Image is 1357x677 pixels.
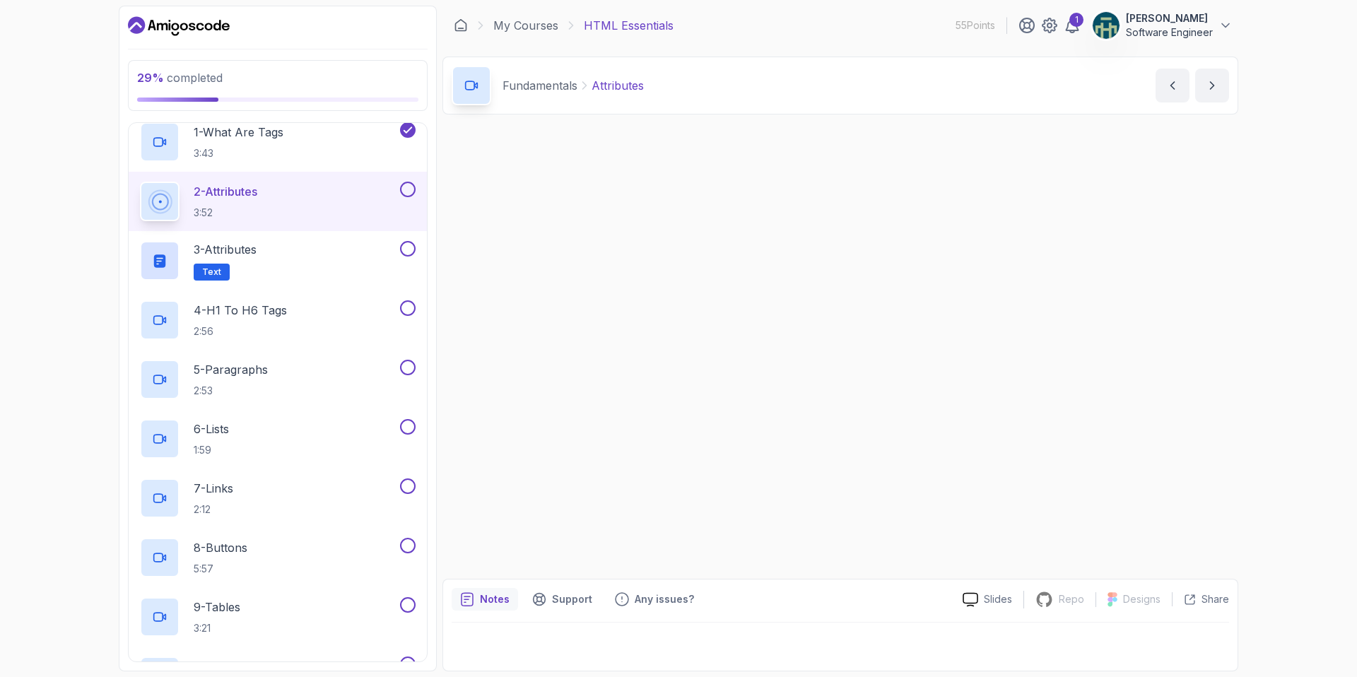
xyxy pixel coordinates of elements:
[1195,69,1229,102] button: next content
[194,621,240,635] p: 3:21
[194,443,229,457] p: 1:59
[194,420,229,437] p: 6 - Lists
[552,592,592,606] p: Support
[1123,592,1161,606] p: Designs
[194,539,247,556] p: 8 - Buttons
[1126,25,1213,40] p: Software Engineer
[194,206,257,220] p: 3:52
[140,478,416,518] button: 7-Links2:12
[194,658,324,675] p: 10 - Working With Images
[592,77,644,94] p: Attributes
[194,480,233,497] p: 7 - Links
[194,361,268,378] p: 5 - Paragraphs
[140,538,416,577] button: 8-Buttons5:57
[1126,11,1213,25] p: [PERSON_NAME]
[140,182,416,221] button: 2-Attributes3:52
[1172,592,1229,606] button: Share
[956,18,995,33] p: 55 Points
[140,597,416,637] button: 9-Tables3:21
[140,360,416,399] button: 5-Paragraphs2:53
[194,384,268,398] p: 2:53
[140,419,416,459] button: 6-Lists1:59
[194,562,247,576] p: 5:57
[951,592,1023,607] a: Slides
[524,588,601,611] button: Support button
[454,18,468,33] a: Dashboard
[194,241,257,258] p: 3 - Attributes
[480,592,510,606] p: Notes
[503,77,577,94] p: Fundamentals
[128,15,230,37] a: Dashboard
[452,588,518,611] button: notes button
[137,71,223,85] span: completed
[1059,592,1084,606] p: Repo
[140,241,416,281] button: 3-AttributesText
[194,502,233,517] p: 2:12
[1093,12,1120,39] img: user profile image
[635,592,694,606] p: Any issues?
[1069,13,1083,27] div: 1
[194,124,283,141] p: 1 - What Are Tags
[1064,17,1081,34] a: 1
[140,300,416,340] button: 4-H1 To H6 Tags2:56
[137,71,164,85] span: 29 %
[194,183,257,200] p: 2 - Attributes
[194,324,287,338] p: 2:56
[584,17,674,34] p: HTML Essentials
[1202,592,1229,606] p: Share
[493,17,558,34] a: My Courses
[194,302,287,319] p: 4 - H1 To H6 Tags
[984,592,1012,606] p: Slides
[140,122,416,162] button: 1-What Are Tags3:43
[194,599,240,616] p: 9 - Tables
[1156,69,1189,102] button: previous content
[1092,11,1233,40] button: user profile image[PERSON_NAME]Software Engineer
[202,266,221,278] span: Text
[606,588,703,611] button: Feedback button
[194,146,283,160] p: 3:43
